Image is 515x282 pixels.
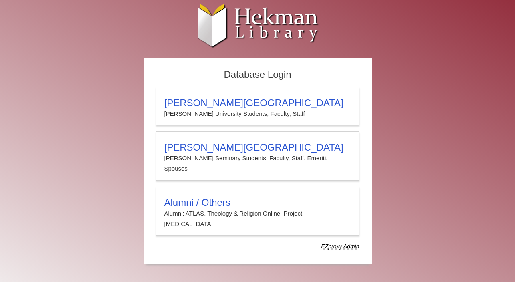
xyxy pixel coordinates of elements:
p: [PERSON_NAME] Seminary Students, Faculty, Staff, Emeriti, Spouses [164,153,351,174]
h2: Database Login [152,66,363,83]
h3: [PERSON_NAME][GEOGRAPHIC_DATA] [164,142,351,153]
summary: Alumni / OthersAlumni: ATLAS, Theology & Religion Online, Project [MEDICAL_DATA] [164,197,351,230]
a: [PERSON_NAME][GEOGRAPHIC_DATA][PERSON_NAME] University Students, Faculty, Staff [156,87,359,125]
a: [PERSON_NAME][GEOGRAPHIC_DATA][PERSON_NAME] Seminary Students, Faculty, Staff, Emeriti, Spouses [156,131,359,181]
p: [PERSON_NAME] University Students, Faculty, Staff [164,109,351,119]
dfn: Use Alumni login [321,243,359,250]
h3: [PERSON_NAME][GEOGRAPHIC_DATA] [164,97,351,109]
p: Alumni: ATLAS, Theology & Religion Online, Project [MEDICAL_DATA] [164,208,351,230]
h3: Alumni / Others [164,197,351,208]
